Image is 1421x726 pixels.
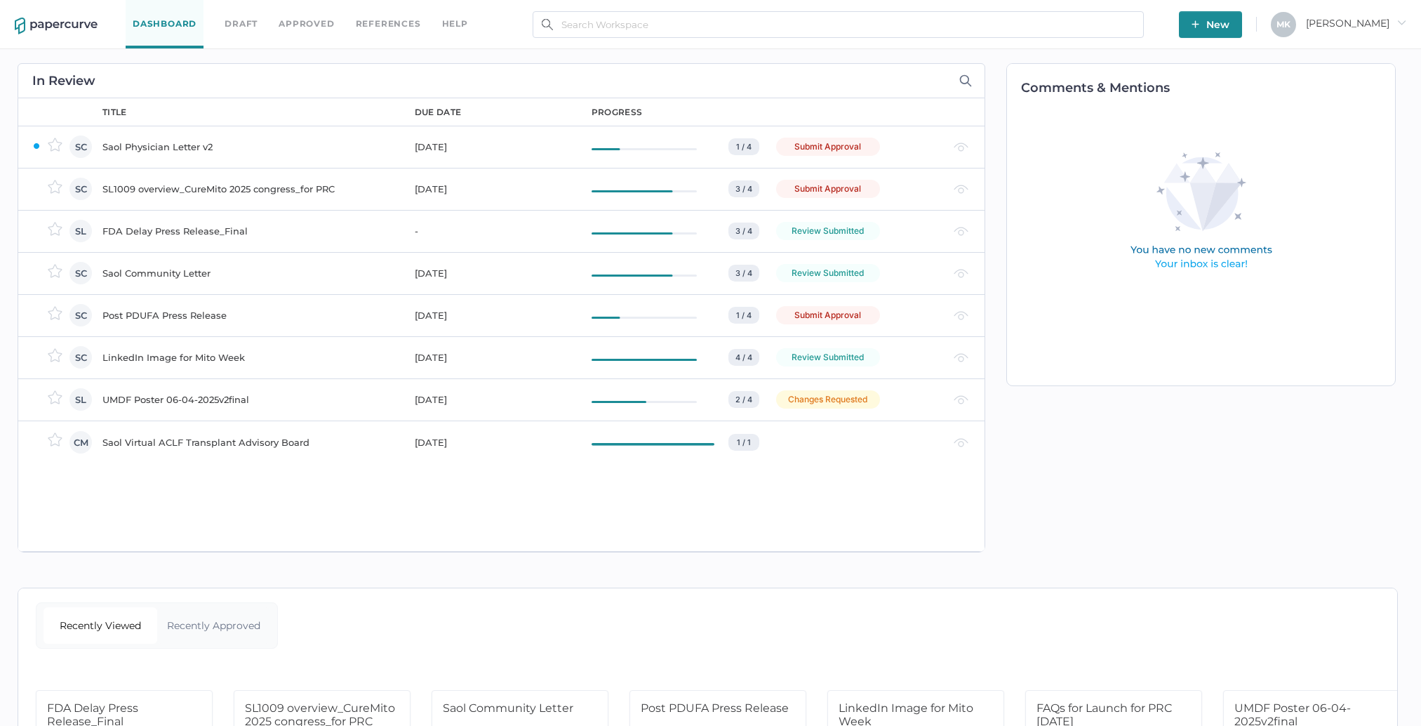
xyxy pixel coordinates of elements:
img: star-inactive.70f2008a.svg [48,264,62,278]
div: SC [69,178,92,200]
span: M K [1276,19,1290,29]
div: 2 / 4 [728,391,759,408]
span: New [1192,11,1229,38]
span: Saol Community Letter [443,701,573,715]
img: search-icon-expand.c6106642.svg [959,74,972,87]
img: eye-light-gray.b6d092a5.svg [954,353,968,362]
div: due date [415,106,461,119]
div: Submit Approval [776,180,880,198]
img: star-inactive.70f2008a.svg [48,348,62,362]
div: [DATE] [415,265,575,282]
h2: In Review [32,74,95,87]
div: [DATE] [415,138,575,155]
div: CM [69,431,92,454]
div: title [102,106,127,119]
img: star-inactive.70f2008a.svg [48,222,62,236]
span: Post PDUFA Press Release [641,701,789,715]
img: search.bf03fe8b.svg [542,19,553,30]
i: arrow_right [1396,18,1406,27]
td: - [401,210,578,252]
div: UMDF Poster 06-04-2025v2final [102,391,398,408]
img: star-inactive.70f2008a.svg [48,433,62,447]
div: SC [69,136,92,158]
div: 3 / 4 [728,180,759,197]
img: eye-light-gray.b6d092a5.svg [954,395,968,404]
div: Review Submitted [776,222,880,240]
div: Saol Community Letter [102,265,398,282]
h2: Comments & Mentions [1021,81,1395,94]
img: comments-empty-state.0193fcf7.svg [1100,141,1302,282]
div: progress [592,106,642,119]
div: Post PDUFA Press Release [102,307,398,324]
div: 1 / 4 [728,307,759,324]
div: FDA Delay Press Release_Final [102,223,398,239]
a: Draft [225,16,258,32]
div: Saol Physician Letter v2 [102,138,398,155]
input: Search Workspace [533,11,1144,38]
div: 4 / 4 [728,349,759,366]
img: eye-light-gray.b6d092a5.svg [954,227,968,236]
img: ZaPP2z7XVwAAAABJRU5ErkJggg== [32,142,41,150]
div: [DATE] [415,180,575,197]
div: Changes Requested [776,390,880,409]
span: [PERSON_NAME] [1306,17,1406,29]
div: 1 / 4 [728,138,759,155]
img: eye-light-gray.b6d092a5.svg [954,269,968,278]
div: [DATE] [415,434,575,451]
img: papercurve-logo-colour.7244d18c.svg [15,18,98,34]
div: SL [69,220,92,242]
div: [DATE] [415,307,575,324]
div: Submit Approval [776,306,880,324]
div: SC [69,262,92,284]
div: SL1009 overview_CureMito 2025 congress_for PRC [102,180,398,197]
div: Review Submitted [776,348,880,367]
img: star-inactive.70f2008a.svg [48,180,62,194]
img: eye-light-gray.b6d092a5.svg [954,143,968,152]
div: 3 / 4 [728,265,759,282]
img: star-inactive.70f2008a.svg [48,138,62,152]
img: eye-light-gray.b6d092a5.svg [954,311,968,320]
a: Approved [279,16,334,32]
div: Submit Approval [776,138,880,156]
img: plus-white.e19ec114.svg [1192,20,1199,28]
div: [DATE] [415,349,575,366]
div: Saol Virtual ACLF Transplant Advisory Board [102,434,398,451]
button: New [1179,11,1242,38]
div: [DATE] [415,391,575,408]
img: star-inactive.70f2008a.svg [48,390,62,404]
div: SC [69,304,92,326]
div: help [442,16,468,32]
div: SC [69,346,92,369]
a: References [356,16,421,32]
img: eye-light-gray.b6d092a5.svg [954,438,968,447]
div: Recently Approved [157,607,271,644]
div: SL [69,388,92,411]
div: 3 / 4 [728,223,759,239]
img: eye-light-gray.b6d092a5.svg [954,185,968,194]
div: Recently Viewed [44,607,157,644]
div: Review Submitted [776,264,880,282]
div: 1 / 1 [728,434,759,451]
div: LinkedIn Image for Mito Week [102,349,398,366]
img: star-inactive.70f2008a.svg [48,306,62,320]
